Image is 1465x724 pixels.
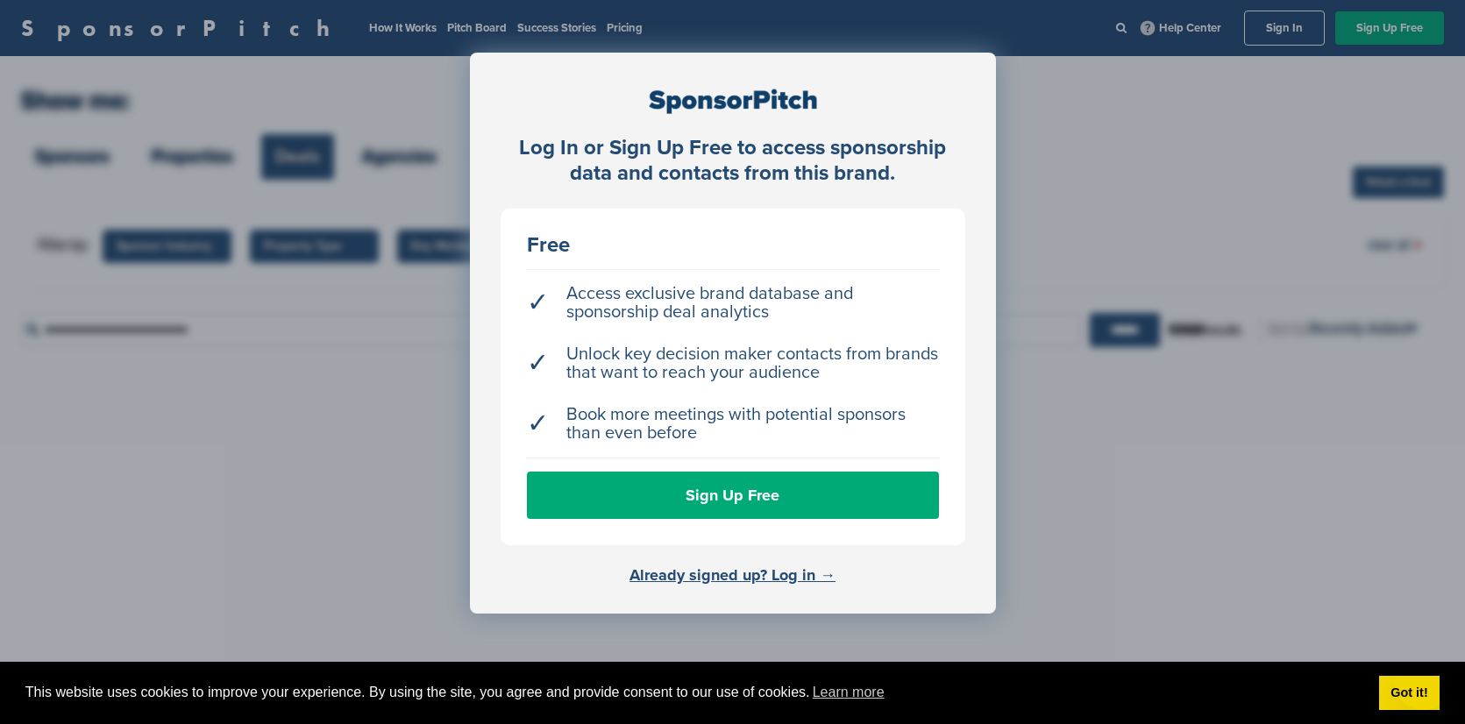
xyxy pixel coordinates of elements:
[527,397,939,451] li: Book more meetings with potential sponsors than even before
[629,565,836,585] a: Already signed up? Log in →
[527,294,549,312] span: ✓
[527,235,939,256] div: Free
[810,679,887,706] a: learn more about cookies
[527,415,549,433] span: ✓
[1395,654,1451,710] iframe: Button to launch messaging window
[527,337,939,391] li: Unlock key decision maker contacts from brands that want to reach your audience
[1379,676,1440,711] a: dismiss cookie message
[527,472,939,519] a: Sign Up Free
[527,354,549,373] span: ✓
[25,679,1365,706] span: This website uses cookies to improve your experience. By using the site, you agree and provide co...
[501,136,965,187] div: Log In or Sign Up Free to access sponsorship data and contacts from this brand.
[527,276,939,330] li: Access exclusive brand database and sponsorship deal analytics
